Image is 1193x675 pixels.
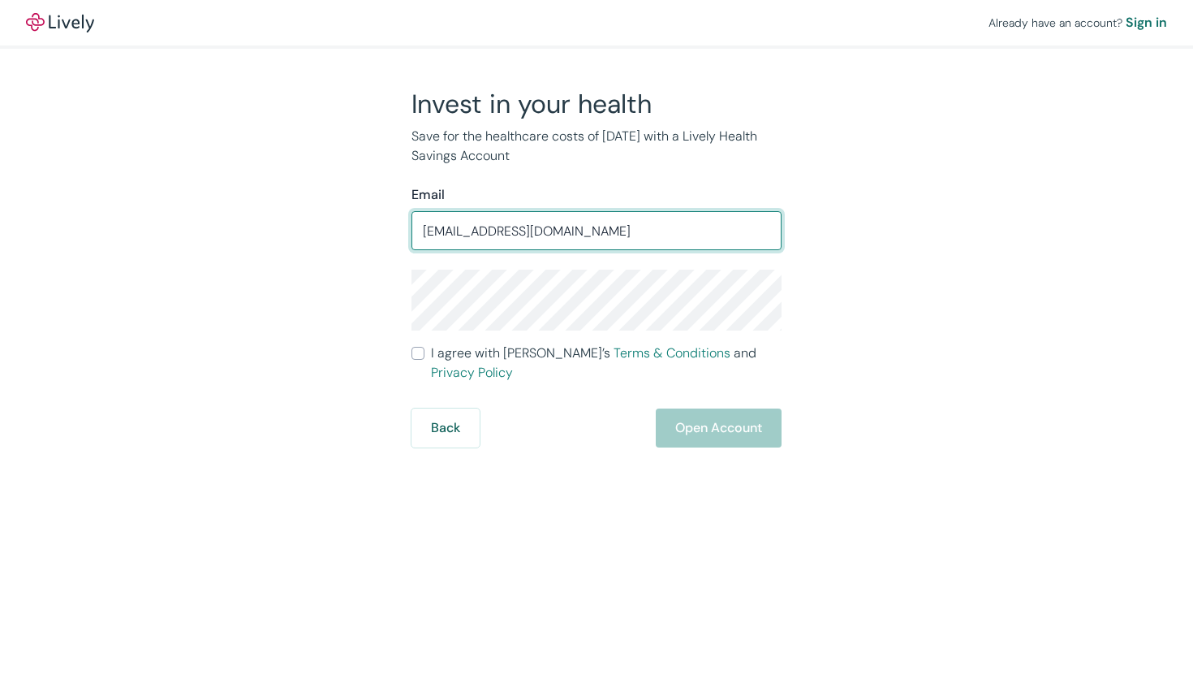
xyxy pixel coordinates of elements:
p: Save for the healthcare costs of [DATE] with a Lively Health Savings Account [411,127,782,166]
img: Lively [26,13,94,32]
a: LivelyLively [26,13,94,32]
label: Email [411,185,445,205]
h2: Invest in your health [411,88,782,120]
button: Back [411,409,480,448]
span: I agree with [PERSON_NAME]’s and [431,344,782,383]
a: Sign in [1126,13,1167,32]
a: Privacy Policy [431,364,513,381]
div: Already have an account? [988,13,1167,32]
a: Terms & Conditions [614,344,730,361]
